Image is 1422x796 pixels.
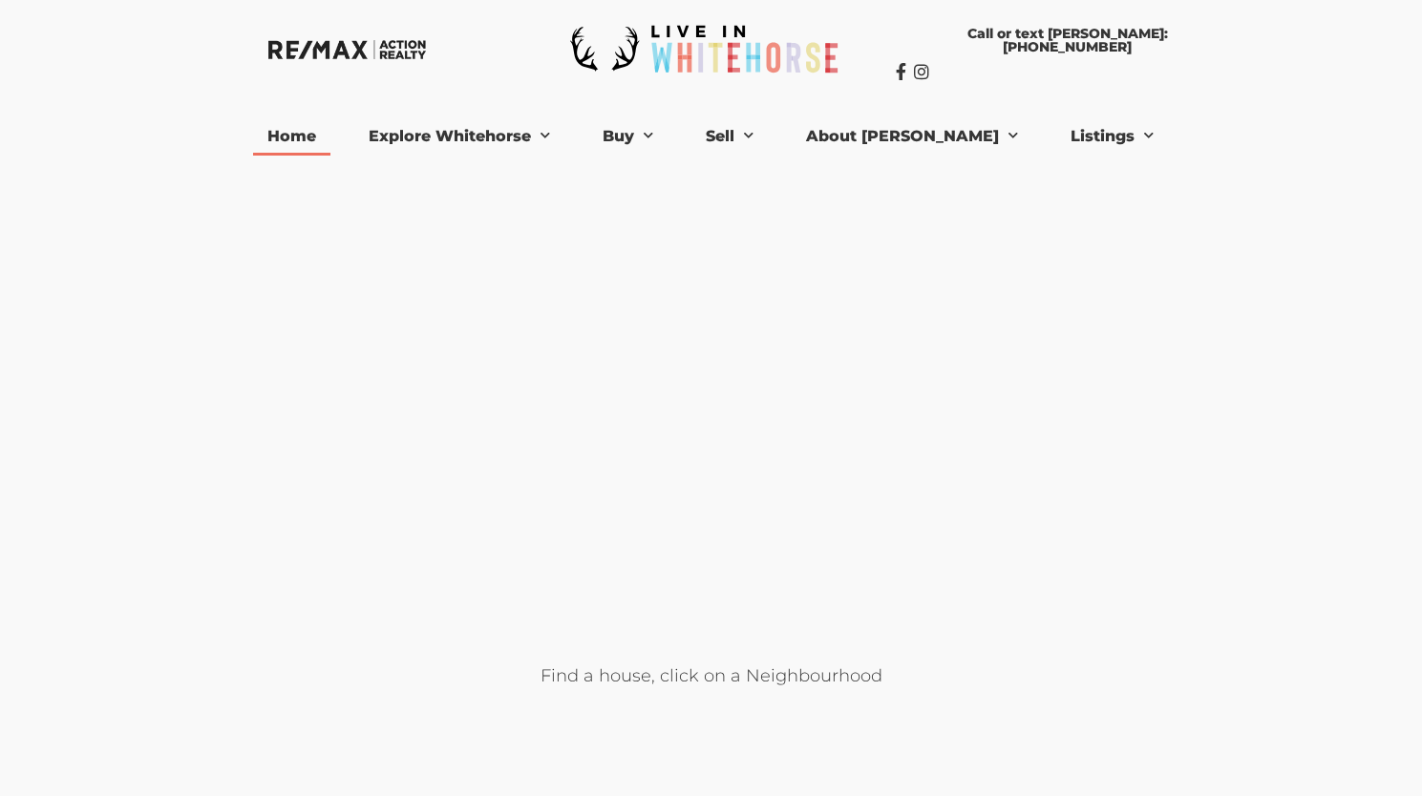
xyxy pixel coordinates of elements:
a: Sell [691,117,768,156]
span: Call or text [PERSON_NAME]: [PHONE_NUMBER] [915,27,1219,53]
nav: Menu [185,117,1236,156]
a: Call or text [PERSON_NAME]: [PHONE_NUMBER] [896,17,1238,63]
p: Find a house, click on a Neighbourhood [177,663,1246,689]
a: Listings [1056,117,1168,156]
a: Explore Whitehorse [354,117,564,156]
a: Buy [588,117,668,156]
a: About [PERSON_NAME] [792,117,1032,156]
a: Home [253,117,330,156]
